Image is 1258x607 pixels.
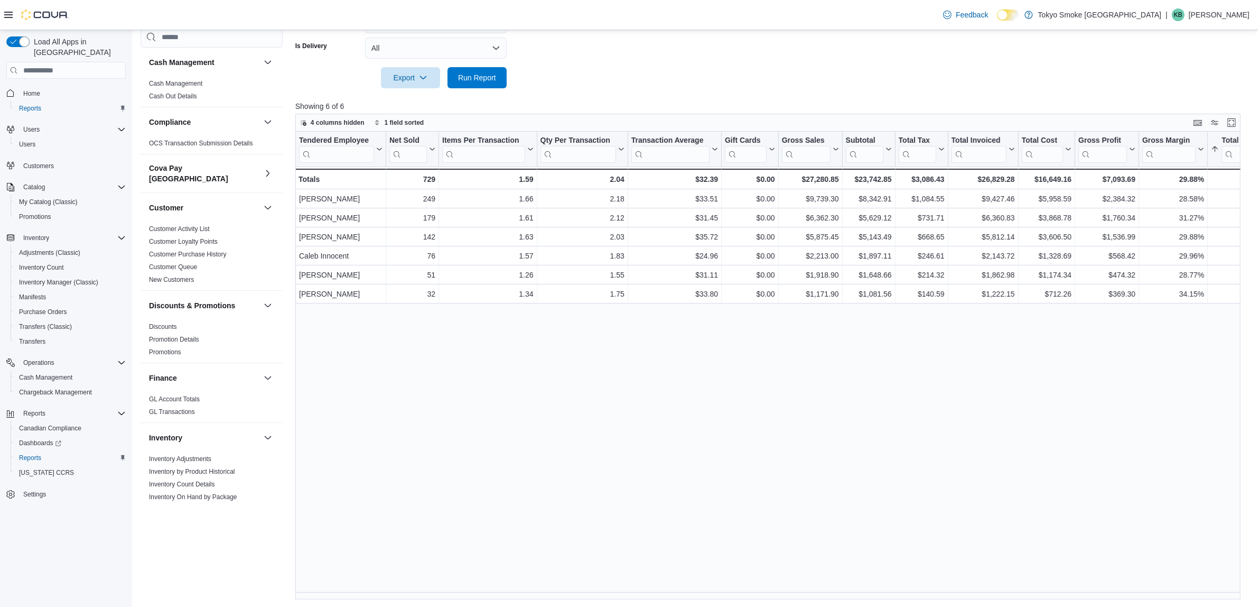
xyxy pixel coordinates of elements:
[781,231,838,244] div: $5,875.45
[951,269,1014,282] div: $1,862.98
[540,136,624,163] button: Qty Per Transaction
[781,136,838,163] button: Gross Sales
[299,212,383,225] div: [PERSON_NAME]
[149,250,227,259] span: Customer Purchase History
[19,323,72,331] span: Transfers (Classic)
[15,422,126,435] span: Canadian Compliance
[149,93,197,100] a: Cash Out Details
[19,87,44,100] a: Home
[631,136,710,163] div: Transaction Average
[15,210,126,223] span: Promotions
[448,67,507,88] button: Run Report
[1078,250,1135,263] div: $568.42
[898,173,944,186] div: $3,086.43
[299,136,374,163] div: Tendered Employee
[725,173,775,186] div: $0.00
[389,173,435,186] div: 729
[442,136,525,163] div: Items Per Transaction
[19,308,67,316] span: Purchase Orders
[149,348,181,356] a: Promotions
[23,490,46,499] span: Settings
[15,196,82,208] a: My Catalog (Classic)
[389,136,427,146] div: Net Sold
[299,136,383,163] button: Tendered Employee
[939,4,992,25] a: Feedback
[898,136,936,146] div: Total Tax
[15,386,96,399] a: Chargeback Management
[1189,8,1250,21] p: [PERSON_NAME]
[389,231,435,244] div: 142
[149,263,197,271] a: Customer Queue
[1208,116,1221,129] button: Display options
[149,275,194,284] span: New Customers
[389,250,435,263] div: 76
[149,373,177,383] h3: Finance
[23,125,40,134] span: Users
[11,334,130,349] button: Transfers
[296,116,369,129] button: 4 columns hidden
[951,212,1014,225] div: $6,360.83
[442,136,525,146] div: Items Per Transaction
[11,195,130,209] button: My Catalog (Classic)
[23,89,40,98] span: Home
[898,136,944,163] button: Total Tax
[149,336,199,343] a: Promotion Details
[15,196,126,208] span: My Catalog (Classic)
[15,452,126,464] span: Reports
[2,231,130,245] button: Inventory
[15,371,126,384] span: Cash Management
[262,431,274,444] button: Inventory
[1142,193,1204,206] div: 28.58%
[19,337,45,346] span: Transfers
[951,250,1014,263] div: $2,143.72
[15,437,126,449] span: Dashboards
[1142,173,1204,186] div: 29.88%
[1191,116,1204,129] button: Keyboard shortcuts
[381,67,440,88] button: Export
[387,67,434,88] span: Export
[1078,212,1135,225] div: $1,760.34
[725,231,775,244] div: $0.00
[141,77,283,107] div: Cash Management
[389,269,435,282] div: 51
[725,136,775,163] button: Gift Cards
[365,38,507,59] button: All
[149,163,259,184] button: Cova Pay [GEOGRAPHIC_DATA]
[11,275,130,290] button: Inventory Manager (Classic)
[299,136,374,146] div: Tendered Employee
[951,136,1014,163] button: Total Invoiced
[19,488,50,501] a: Settings
[19,213,51,221] span: Promotions
[951,173,1014,186] div: $26,829.28
[951,231,1014,244] div: $5,812.14
[1021,136,1063,163] div: Total Cost
[19,488,126,501] span: Settings
[631,250,718,263] div: $24.96
[631,231,718,244] div: $35.72
[19,468,74,477] span: [US_STATE] CCRS
[23,162,54,170] span: Customers
[149,433,259,443] button: Inventory
[442,269,534,282] div: 1.26
[149,323,177,330] a: Discounts
[781,212,838,225] div: $6,362.30
[19,123,44,136] button: Users
[2,85,130,100] button: Home
[845,136,883,146] div: Subtotal
[540,250,624,263] div: 1.83
[149,203,259,213] button: Customer
[11,290,130,305] button: Manifests
[15,437,66,449] a: Dashboards
[845,136,883,163] div: Subtotal
[149,373,259,383] button: Finance
[141,137,283,154] div: Compliance
[19,140,35,149] span: Users
[19,407,126,420] span: Reports
[1142,250,1204,263] div: 29.96%
[19,198,78,206] span: My Catalog (Classic)
[19,439,61,447] span: Dashboards
[149,468,235,475] a: Inventory by Product Historical
[458,72,496,83] span: Run Report
[149,481,215,488] a: Inventory Count Details
[299,173,383,186] div: Totals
